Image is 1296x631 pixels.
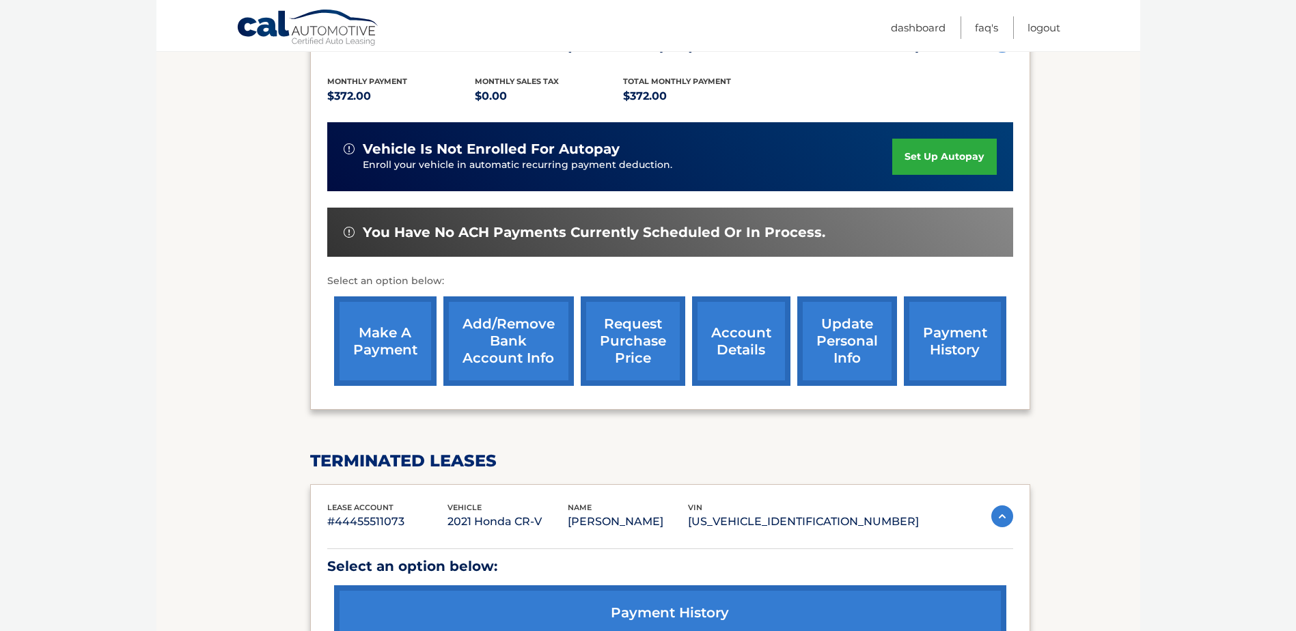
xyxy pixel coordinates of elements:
[327,512,447,531] p: #44455511073
[688,512,919,531] p: [US_VEHICLE_IDENTIFICATION_NUMBER]
[891,16,946,39] a: Dashboard
[236,9,380,48] a: Cal Automotive
[327,273,1013,290] p: Select an option below:
[688,503,702,512] span: vin
[623,87,771,106] p: $372.00
[327,87,475,106] p: $372.00
[443,296,574,386] a: Add/Remove bank account info
[568,503,592,512] span: name
[991,505,1013,527] img: accordion-active.svg
[344,143,355,154] img: alert-white.svg
[1028,16,1060,39] a: Logout
[975,16,998,39] a: FAQ's
[475,87,623,106] p: $0.00
[363,158,893,173] p: Enroll your vehicle in automatic recurring payment deduction.
[327,503,394,512] span: lease account
[447,512,568,531] p: 2021 Honda CR-V
[568,512,688,531] p: [PERSON_NAME]
[447,503,482,512] span: vehicle
[334,296,437,386] a: make a payment
[344,227,355,238] img: alert-white.svg
[363,224,825,241] span: You have no ACH payments currently scheduled or in process.
[310,451,1030,471] h2: terminated leases
[363,141,620,158] span: vehicle is not enrolled for autopay
[327,76,407,86] span: Monthly Payment
[797,296,897,386] a: update personal info
[475,76,559,86] span: Monthly sales Tax
[581,296,685,386] a: request purchase price
[904,296,1006,386] a: payment history
[327,555,1013,578] p: Select an option below:
[892,139,996,175] a: set up autopay
[692,296,790,386] a: account details
[623,76,731,86] span: Total Monthly Payment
